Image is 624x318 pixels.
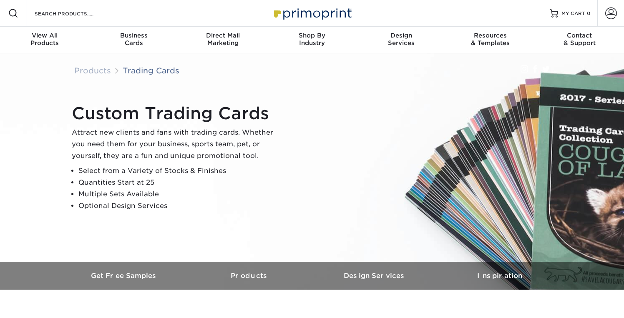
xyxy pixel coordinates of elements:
a: BusinessCards [89,27,179,53]
span: Shop By [267,32,357,39]
img: Primoprint [270,4,354,22]
div: Services [357,32,446,47]
span: Resources [446,32,535,39]
h1: Custom Trading Cards [72,103,280,123]
h3: Get Free Samples [62,272,187,280]
a: Contact& Support [535,27,624,53]
div: Cards [89,32,179,47]
a: Trading Cards [123,66,179,75]
a: Direct MailMarketing [178,27,267,53]
a: DesignServices [357,27,446,53]
h3: Design Services [312,272,437,280]
a: Products [187,262,312,290]
a: Get Free Samples [62,262,187,290]
li: Select from a Variety of Stocks & Finishes [78,165,280,177]
li: Quantities Start at 25 [78,177,280,188]
span: MY CART [561,10,585,17]
span: 0 [587,10,591,16]
div: Industry [267,32,357,47]
a: Resources& Templates [446,27,535,53]
div: & Templates [446,32,535,47]
span: Contact [535,32,624,39]
h3: Products [187,272,312,280]
input: SEARCH PRODUCTS..... [34,8,115,18]
a: Products [74,66,111,75]
span: Design [357,32,446,39]
li: Optional Design Services [78,200,280,212]
a: Shop ByIndustry [267,27,357,53]
div: & Support [535,32,624,47]
h3: Inspiration [437,272,562,280]
a: Design Services [312,262,437,290]
span: Business [89,32,179,39]
div: Marketing [178,32,267,47]
a: Inspiration [437,262,562,290]
span: Direct Mail [178,32,267,39]
li: Multiple Sets Available [78,188,280,200]
p: Attract new clients and fans with trading cards. Whether you need them for your business, sports ... [72,127,280,162]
